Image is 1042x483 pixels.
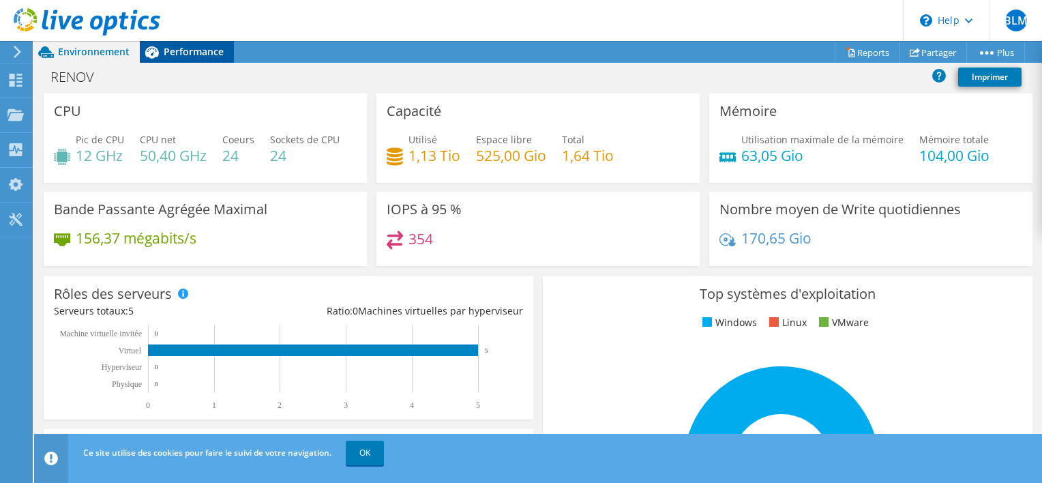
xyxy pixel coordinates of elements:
[966,42,1025,63] a: Plus
[155,381,158,387] text: 0
[83,447,331,458] span: Ce site utilise des cookies pour faire le suivi de votre navigation.
[76,148,124,163] h4: 12 GHz
[54,287,172,302] h3: Rôles des serveurs
[387,202,462,217] h3: IOPS à 95 %
[562,133,584,146] span: Total
[278,400,282,410] text: 2
[76,231,196,246] h4: 156,37 mégabits/s
[919,133,989,146] span: Mémoire totale
[146,400,150,410] text: 0
[899,42,967,63] a: Partager
[155,330,158,337] text: 0
[387,104,441,119] h3: Capacité
[346,441,384,465] a: OK
[835,42,900,63] a: Reports
[54,202,267,217] h3: Bande Passante Agrégée Maximal
[140,148,207,163] h4: 50,40 GHz
[353,304,358,317] span: 0
[719,202,961,217] h3: Nombre moyen de Write quotidiennes
[562,148,614,163] h4: 1,64 Tio
[212,400,216,410] text: 1
[958,68,1022,87] a: Imprimer
[140,133,176,146] span: CPU net
[164,45,224,58] span: Performance
[741,133,904,146] span: Utilisation maximale de la mémoire
[476,400,480,410] text: 5
[741,231,812,246] h4: 170,65 Gio
[270,133,340,146] span: Sockets de CPU
[920,14,932,27] svg: \n
[102,362,142,372] text: Hyperviseur
[119,346,142,355] text: Virtuel
[553,287,1022,302] h3: Top systèmes d'exploitation
[919,148,989,163] h4: 104,00 Gio
[344,400,348,410] text: 3
[410,400,414,410] text: 4
[112,379,142,389] text: Physique
[54,304,288,319] div: Serveurs totaux:
[222,148,254,163] h4: 24
[44,70,115,85] h1: RENOV
[54,104,81,119] h3: CPU
[128,304,134,317] span: 5
[222,133,254,146] span: Coeurs
[270,148,340,163] h4: 24
[485,347,488,354] text: 5
[719,104,777,119] h3: Mémoire
[476,148,546,163] h4: 525,00 Gio
[476,133,532,146] span: Espace libre
[408,148,460,163] h4: 1,13 Tio
[766,315,807,330] li: Linux
[741,148,904,163] h4: 63,05 Gio
[408,133,437,146] span: Utilisé
[816,315,869,330] li: VMware
[288,304,523,319] div: Ratio: Machines virtuelles par hyperviseur
[58,45,130,58] span: Environnement
[699,315,757,330] li: Windows
[1005,10,1027,31] span: BLM
[155,364,158,370] text: 0
[59,329,142,338] tspan: Machine virtuelle invitée
[408,231,433,246] h4: 354
[76,133,124,146] span: Pic de CPU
